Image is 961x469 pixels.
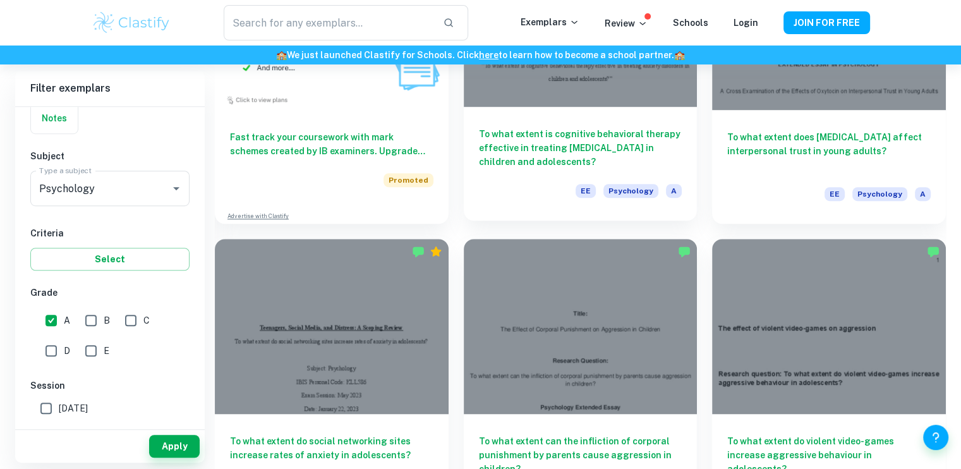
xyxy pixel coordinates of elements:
[923,425,948,450] button: Help and Feedback
[3,48,958,62] h6: We just launched Clastify for Schools. Click to learn how to become a school partner.
[224,5,432,40] input: Search for any exemplars...
[30,226,190,240] h6: Criteria
[167,180,185,197] button: Open
[678,245,691,258] img: Marked
[430,245,442,258] div: Premium
[603,184,658,198] span: Psychology
[852,187,907,201] span: Psychology
[30,149,190,163] h6: Subject
[64,344,70,358] span: D
[143,314,150,327] span: C
[783,11,870,34] button: JOIN FOR FREE
[15,71,205,106] h6: Filter exemplars
[576,184,596,198] span: EE
[734,18,758,28] a: Login
[31,103,78,133] button: Notes
[605,16,648,30] p: Review
[825,187,845,201] span: EE
[727,130,931,172] h6: To what extent does [MEDICAL_DATA] affect interpersonal trust in young adults?
[59,401,88,415] span: [DATE]
[227,212,289,221] a: Advertise with Clastify
[64,314,70,327] span: A
[230,130,433,158] h6: Fast track your coursework with mark schemes created by IB examiners. Upgrade now
[92,10,172,35] img: Clastify logo
[104,314,110,327] span: B
[149,435,200,458] button: Apply
[666,184,682,198] span: A
[479,50,499,60] a: here
[384,173,433,187] span: Promoted
[30,248,190,271] button: Select
[479,127,682,169] h6: To what extent is cognitive behavioral therapy effective in treating [MEDICAL_DATA] in children a...
[276,50,287,60] span: 🏫
[674,50,685,60] span: 🏫
[30,286,190,300] h6: Grade
[39,165,92,176] label: Type a subject
[521,15,579,29] p: Exemplars
[412,245,425,258] img: Marked
[927,245,940,258] img: Marked
[30,379,190,393] h6: Session
[915,187,931,201] span: A
[104,344,109,358] span: E
[673,18,708,28] a: Schools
